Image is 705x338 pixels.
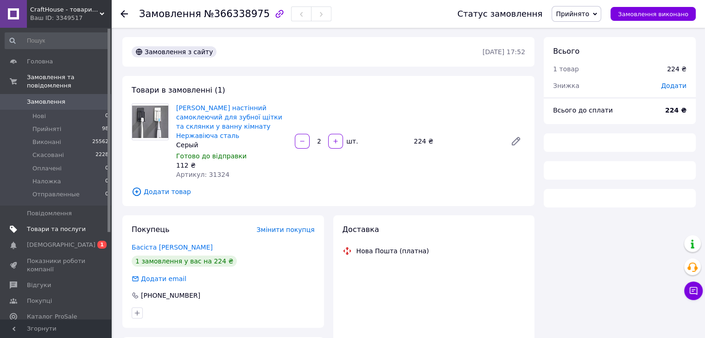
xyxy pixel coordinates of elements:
[95,151,108,159] span: 2228
[553,82,579,89] span: Знижка
[507,132,525,150] a: Редагувати
[30,6,100,14] span: CraftHouse - товари для всієї родини
[32,112,46,120] span: Нові
[32,138,61,146] span: Виконані
[457,9,543,19] div: Статус замовлення
[257,226,315,233] span: Змінити покупця
[132,244,213,251] a: Басіста [PERSON_NAME]
[32,125,61,133] span: Прийняті
[92,138,108,146] span: 25562
[132,256,237,267] div: 1 замовлення у вас на 224 ₴
[176,104,282,139] a: [PERSON_NAME] настінний самоклеючий для зубної щітки та склянки у ванну кімнату Нержавіюча сталь
[176,152,247,160] span: Готово до відправки
[105,112,108,120] span: 0
[32,164,62,173] span: Оплачені
[140,291,201,300] div: [PHONE_NUMBER]
[27,281,51,289] span: Відгуки
[32,190,80,199] span: Отправленные
[343,225,379,234] span: Доставка
[105,190,108,199] span: 0
[27,241,95,249] span: [DEMOGRAPHIC_DATA]
[132,225,170,234] span: Покупець
[27,257,86,274] span: Показники роботи компанії
[32,177,61,186] span: Наложка
[105,164,108,173] span: 0
[661,82,686,89] span: Додати
[410,135,503,148] div: 224 ₴
[27,297,52,305] span: Покупці
[553,65,579,73] span: 1 товар
[132,106,168,138] img: Тримач настінний самоклеючий для зубної щітки та склянки у ванну кімнату Нержавіюча сталь
[618,11,688,18] span: Замовлення виконано
[5,32,109,49] input: Пошук
[27,225,86,233] span: Товари та послуги
[139,8,201,19] span: Замовлення
[27,313,77,321] span: Каталог ProSale
[27,57,53,66] span: Головна
[684,282,703,300] button: Чат з покупцем
[667,64,686,74] div: 224 ₴
[132,46,216,57] div: Замовлення з сайту
[553,106,613,114] span: Всього до сплати
[97,241,107,249] span: 1
[27,73,111,90] span: Замовлення та повідомлення
[140,274,187,283] div: Додати email
[204,8,270,19] span: №366338975
[27,209,72,218] span: Повідомлення
[176,161,287,170] div: 112 ₴
[354,246,432,256] div: Нова Пошта (платна)
[32,151,64,159] span: Скасовані
[105,177,108,186] span: 0
[483,48,525,56] time: [DATE] 17:52
[102,125,108,133] span: 98
[131,274,187,283] div: Додати email
[132,187,525,197] span: Додати товар
[176,140,287,150] div: Серый
[132,86,225,94] span: Товари в замовленні (1)
[556,10,589,18] span: Прийнято
[121,9,128,19] div: Повернутися назад
[30,14,111,22] div: Ваш ID: 3349517
[610,7,696,21] button: Замовлення виконано
[553,47,579,56] span: Всього
[176,171,229,178] span: Артикул: 31324
[344,137,359,146] div: шт.
[665,106,686,114] b: 224 ₴
[27,98,65,106] span: Замовлення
